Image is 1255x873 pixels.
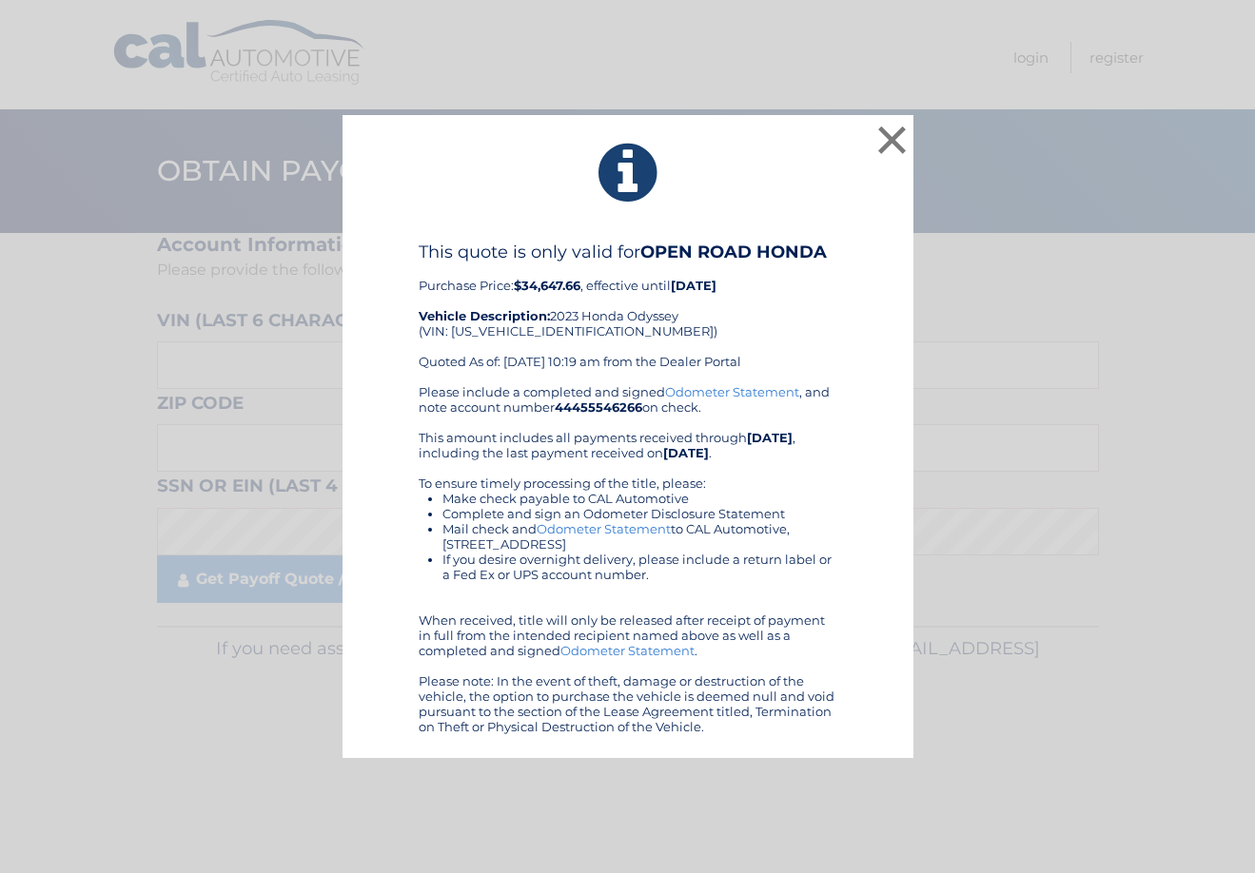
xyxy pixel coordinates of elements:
[555,399,642,415] b: 44455546266
[419,242,837,384] div: Purchase Price: , effective until 2023 Honda Odyssey (VIN: [US_VEHICLE_IDENTIFICATION_NUMBER]) Qu...
[873,121,912,159] button: ×
[442,521,837,552] li: Mail check and to CAL Automotive, [STREET_ADDRESS]
[514,278,580,293] b: $34,647.66
[419,308,550,323] strong: Vehicle Description:
[665,384,799,399] a: Odometer Statement
[537,521,671,536] a: Odometer Statement
[560,643,695,658] a: Odometer Statement
[640,242,827,262] b: OPEN ROAD HONDA
[442,506,837,521] li: Complete and sign an Odometer Disclosure Statement
[419,384,837,734] div: Please include a completed and signed , and note account number on check. This amount includes al...
[419,242,837,262] h4: This quote is only valid for
[747,430,793,445] b: [DATE]
[442,552,837,582] li: If you desire overnight delivery, please include a return label or a Fed Ex or UPS account number.
[671,278,716,293] b: [DATE]
[442,491,837,506] li: Make check payable to CAL Automotive
[663,445,709,460] b: [DATE]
